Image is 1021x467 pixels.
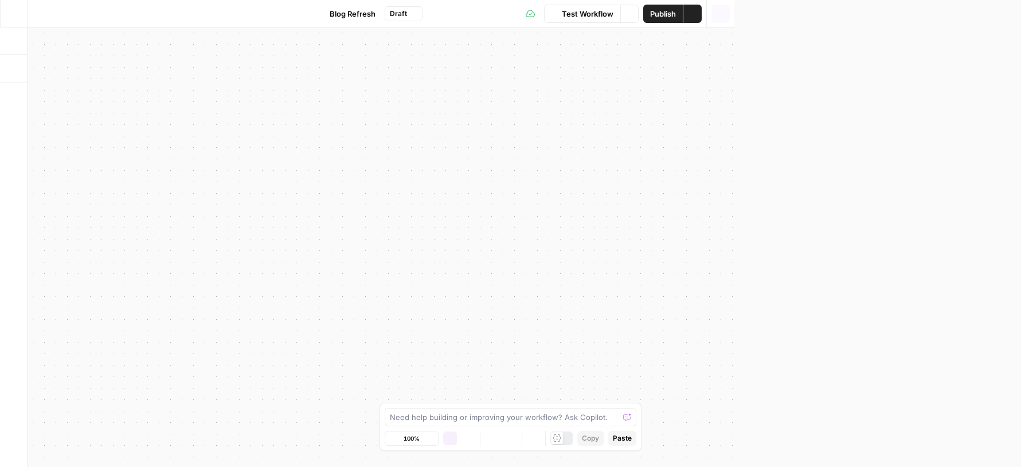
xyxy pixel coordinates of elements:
[650,8,676,19] span: Publish
[312,5,382,23] button: Blog Refresh
[643,5,683,23] button: Publish
[330,8,375,19] span: Blog Refresh
[544,5,620,23] button: Test Workflow
[613,433,632,444] span: Paste
[385,6,423,21] button: Draft
[608,431,636,446] button: Paste
[562,8,613,19] span: Test Workflow
[582,433,599,444] span: Copy
[577,431,604,446] button: Copy
[404,434,420,443] span: 100%
[390,9,407,19] span: Draft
